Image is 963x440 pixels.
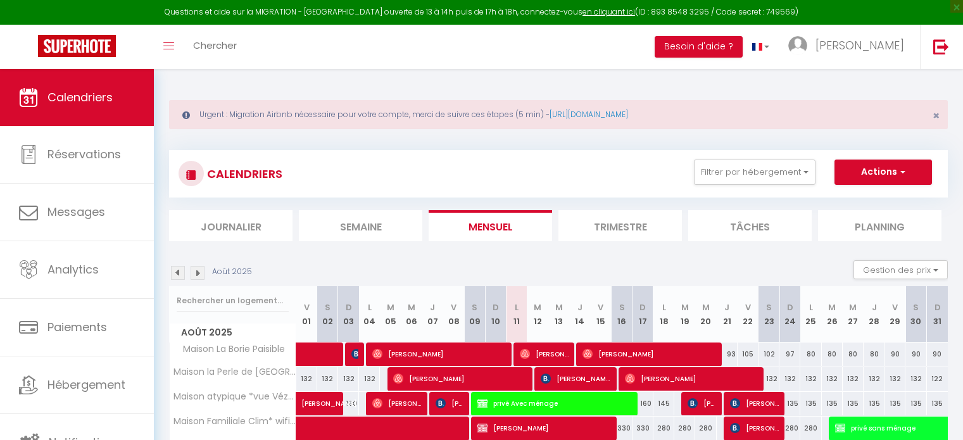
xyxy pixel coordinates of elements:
abbr: L [662,301,666,313]
div: 135 [779,392,800,415]
th: 03 [338,286,359,343]
th: 26 [822,286,843,343]
span: [PERSON_NAME] [730,416,779,440]
span: Analytics [47,261,99,277]
a: [URL][DOMAIN_NAME] [550,109,628,120]
div: 280 [779,417,800,440]
div: 132 [758,367,779,391]
abbr: V [892,301,898,313]
abbr: M [534,301,541,313]
div: 93 [717,343,738,366]
img: logout [933,39,949,54]
div: 132 [359,367,380,391]
button: Gestion des prix [853,260,948,279]
div: 80 [800,343,821,366]
th: 13 [548,286,569,343]
div: 80 [843,343,864,366]
th: 23 [758,286,779,343]
div: 280 [800,417,821,440]
span: [PERSON_NAME] [520,342,569,366]
span: Août 2025 [170,324,296,342]
div: 280 [653,417,674,440]
span: Paiements [47,319,107,335]
th: 24 [779,286,800,343]
abbr: L [809,301,813,313]
span: [PERSON_NAME] [301,385,360,409]
abbr: J [724,301,729,313]
th: 18 [653,286,674,343]
abbr: L [368,301,372,313]
abbr: D [935,301,941,313]
div: 135 [905,392,926,415]
abbr: M [408,301,415,313]
th: 05 [380,286,401,343]
th: 02 [317,286,338,343]
p: Août 2025 [212,266,252,278]
div: 132 [296,367,317,391]
span: [PERSON_NAME] [372,342,505,366]
div: 135 [800,392,821,415]
span: [PERSON_NAME] [393,367,526,391]
span: [PERSON_NAME] [436,391,463,415]
div: 132 [822,367,843,391]
button: Close [933,110,940,122]
span: Réservations [47,146,121,162]
abbr: M [387,301,394,313]
span: [PERSON_NAME] [582,342,715,366]
abbr: J [577,301,582,313]
th: 31 [927,286,948,343]
div: 135 [822,392,843,415]
iframe: LiveChat chat widget [910,387,963,440]
abbr: S [325,301,330,313]
th: 19 [674,286,695,343]
span: Hébergement [47,377,125,393]
span: Messages [47,204,105,220]
button: Actions [834,160,932,185]
a: Chercher [184,25,246,69]
div: 132 [905,367,926,391]
span: [PERSON_NAME] [351,342,358,366]
th: 21 [717,286,738,343]
th: 15 [590,286,611,343]
th: 01 [296,286,317,343]
div: 80 [864,343,884,366]
abbr: J [430,301,435,313]
span: Maison atypique *vue Vézère* centre [GEOGRAPHIC_DATA] [172,392,298,401]
abbr: J [872,301,877,313]
div: 90 [905,343,926,366]
div: 90 [884,343,905,366]
th: 28 [864,286,884,343]
th: 06 [401,286,422,343]
th: 07 [422,286,443,343]
div: 145 [653,392,674,415]
span: Calendriers [47,89,113,105]
abbr: M [681,301,689,313]
span: [PERSON_NAME] [815,37,904,53]
span: Maison Familiale Clim* wifi* forêt* Gourdon/[GEOGRAPHIC_DATA] [172,417,298,426]
span: × [933,108,940,123]
a: en cliquant ici [582,6,635,17]
abbr: L [515,301,519,313]
th: 11 [507,286,527,343]
div: 97 [779,343,800,366]
li: Tâches [688,210,812,241]
th: 12 [527,286,548,343]
span: Chercher [193,39,237,52]
abbr: V [451,301,456,313]
div: 330 [633,417,653,440]
th: 30 [905,286,926,343]
div: 132 [317,367,338,391]
th: 20 [695,286,716,343]
abbr: S [619,301,625,313]
span: [PERSON_NAME] [730,391,779,415]
abbr: V [598,301,603,313]
span: [PERSON_NAME] [625,367,757,391]
th: 27 [843,286,864,343]
li: Trimestre [558,210,682,241]
abbr: V [745,301,751,313]
div: 132 [338,367,359,391]
th: 29 [884,286,905,343]
span: [PERSON_NAME] [541,367,610,391]
abbr: M [828,301,836,313]
th: 04 [359,286,380,343]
